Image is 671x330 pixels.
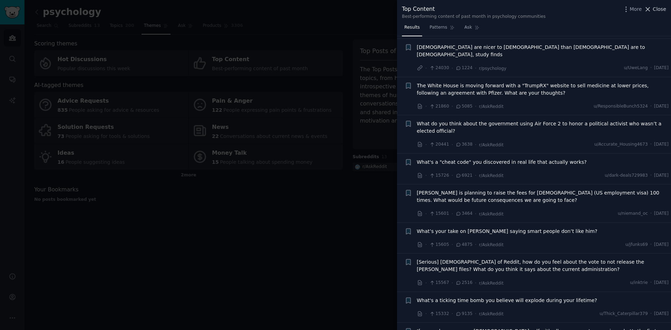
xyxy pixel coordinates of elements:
a: [DEMOGRAPHIC_DATA] are nicer to [DEMOGRAPHIC_DATA] than [DEMOGRAPHIC_DATA] are to [DEMOGRAPHIC_DA... [417,44,669,58]
span: 21860 [429,103,449,110]
a: What's a "cheat code" you discovered in real life that actually works? [417,159,587,166]
span: u/ResponsibleBunch5324 [594,103,648,110]
button: Close [644,6,666,13]
span: [DATE] [654,173,669,179]
span: 15726 [429,173,449,179]
span: Patterns [430,24,447,31]
span: · [650,173,652,179]
span: · [650,103,652,110]
a: The White House is moving forward with a "TrumpRX" website to sell medicine at lower prices, foll... [417,82,669,97]
span: · [650,211,652,217]
a: What's a ticking time bomb you believe will explode during your lifetime? [417,297,597,304]
span: · [650,280,652,286]
span: · [650,141,652,148]
span: r/psychology [479,66,507,71]
a: Patterns [427,22,457,36]
span: · [452,279,453,287]
span: r/AskReddit [479,242,504,247]
span: u/inktrie [630,280,648,286]
span: · [425,103,427,110]
span: 20441 [429,141,449,148]
span: · [452,310,453,317]
a: What do you think about the government using Air Force 2 to honor a political activist who wasn’t... [417,120,669,135]
span: · [452,210,453,218]
span: · [425,279,427,287]
span: · [425,141,427,148]
span: u/dark-deals729983 [605,173,648,179]
span: [DATE] [654,311,669,317]
span: 6921 [455,173,472,179]
span: u/Thick_Caterpillar379 [600,311,648,317]
span: · [650,242,652,248]
span: [DATE] [654,280,669,286]
span: [DATE] [654,141,669,148]
a: What’s your take on [PERSON_NAME] saying smart people don’t like him? [417,228,598,235]
span: 5085 [455,103,472,110]
span: · [475,210,476,218]
span: · [452,65,453,72]
span: [DATE] [654,211,669,217]
a: [PERSON_NAME] is planning to raise the fees for [DEMOGRAPHIC_DATA] (US employment visa) 100 times... [417,189,669,204]
span: · [425,310,427,317]
span: 24030 [429,65,449,71]
span: [DATE] [654,103,669,110]
span: · [475,241,476,248]
a: Ask [462,22,482,36]
span: · [452,103,453,110]
span: 3638 [455,141,472,148]
a: Results [402,22,422,36]
span: Results [404,24,420,31]
span: r/AskReddit [479,311,504,316]
span: 1224 [455,65,472,71]
span: r/AskReddit [479,104,504,109]
span: · [425,241,427,248]
span: 2516 [455,280,472,286]
span: More [630,6,642,13]
div: Top Content [402,5,546,14]
span: · [475,65,476,72]
span: [DATE] [654,65,669,71]
span: Close [653,6,666,13]
span: · [650,65,652,71]
span: r/AskReddit [479,142,504,147]
span: Ask [464,24,472,31]
div: Best-performing content of past month in psychology communities [402,14,546,20]
span: 15605 [429,242,449,248]
a: [Serious] [DEMOGRAPHIC_DATA] of Reddit, how do you feel about the vote to not release the [PERSON... [417,258,669,273]
span: · [425,210,427,218]
span: 15567 [429,280,449,286]
span: 9135 [455,311,472,317]
span: r/AskReddit [479,212,504,217]
span: · [650,311,652,317]
button: More [622,6,642,13]
span: [DATE] [654,242,669,248]
span: u/niemand_oc [618,211,648,217]
span: u/UweLang [624,65,648,71]
span: · [475,279,476,287]
span: · [475,103,476,110]
span: r/AskReddit [479,173,504,178]
span: · [425,172,427,179]
span: · [452,241,453,248]
span: 3464 [455,211,472,217]
span: 4875 [455,242,472,248]
span: u/Accurate_Housing4673 [594,141,648,148]
span: 15601 [429,211,449,217]
span: · [475,172,476,179]
span: · [425,65,427,72]
span: · [452,172,453,179]
span: · [475,141,476,148]
span: · [452,141,453,148]
span: u/jfunks69 [625,242,648,248]
span: 15332 [429,311,449,317]
span: · [475,310,476,317]
span: r/AskReddit [479,281,504,286]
